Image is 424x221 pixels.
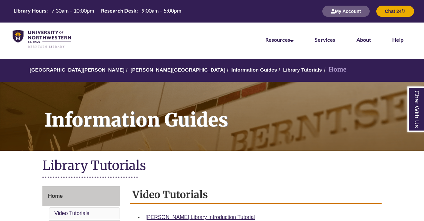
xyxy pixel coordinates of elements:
img: UNWSP Library Logo [13,30,71,48]
a: My Account [322,8,370,14]
a: Hours Today [11,7,184,16]
table: Hours Today [11,7,184,15]
h1: Library Tutorials [42,157,382,175]
a: Home [42,186,120,206]
a: Library Tutorials [283,67,322,73]
h1: Information Guides [37,82,424,142]
a: Chat 24/7 [376,8,414,14]
h2: Video Tutorials [130,186,382,204]
span: 7:30am – 10:00pm [51,7,94,14]
a: Resources [265,36,293,43]
button: Chat 24/7 [376,6,414,17]
a: Services [315,36,335,43]
button: My Account [322,6,370,17]
a: Information Guides [232,67,277,73]
a: [GEOGRAPHIC_DATA][PERSON_NAME] [30,67,125,73]
span: 9:00am – 5:00pm [141,7,181,14]
a: [PERSON_NAME] Library Introduction Tutorial [146,214,255,220]
a: About [356,36,371,43]
th: Research Desk: [98,7,139,14]
th: Library Hours: [11,7,49,14]
a: [PERSON_NAME][GEOGRAPHIC_DATA] [131,67,225,73]
a: Video Tutorials [54,210,89,216]
a: Help [392,36,403,43]
li: Home [322,65,346,75]
span: Home [48,193,63,199]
